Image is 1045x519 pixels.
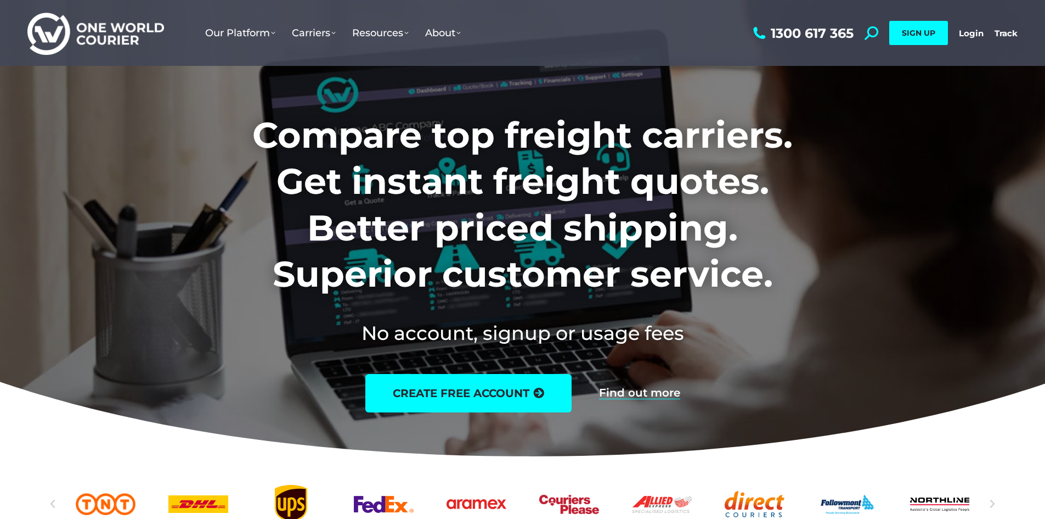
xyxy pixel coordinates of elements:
a: Our Platform [197,16,284,50]
span: SIGN UP [902,28,935,38]
a: Login [959,28,984,38]
img: One World Courier [27,11,164,55]
a: SIGN UP [889,21,948,45]
a: Find out more [599,387,680,399]
a: Resources [344,16,417,50]
span: Carriers [292,27,336,39]
h1: Compare top freight carriers. Get instant freight quotes. Better priced shipping. Superior custom... [180,112,865,298]
h2: No account, signup or usage fees [180,320,865,347]
span: About [425,27,461,39]
span: Resources [352,27,409,39]
a: About [417,16,469,50]
a: Track [995,28,1018,38]
a: create free account [365,374,572,412]
a: 1300 617 365 [750,26,854,40]
span: Our Platform [205,27,275,39]
a: Carriers [284,16,344,50]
